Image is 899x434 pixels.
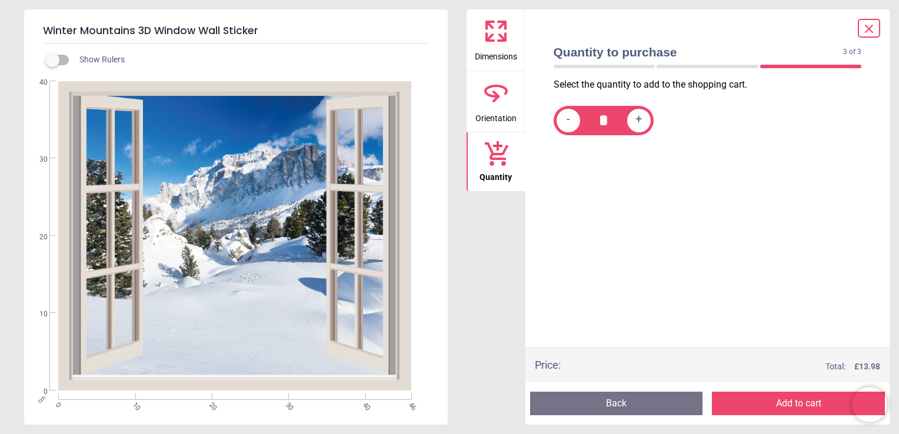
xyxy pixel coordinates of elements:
[712,392,885,415] button: Add to cart
[467,71,525,132] button: Orientation
[578,361,881,373] div: Total:
[53,400,61,408] span: 0
[25,232,48,242] span: 20
[406,400,414,408] span: 46
[43,19,429,44] h5: Winter Mountains 3D Window Wall Sticker
[207,400,214,408] span: 20
[554,78,871,91] p: Select the quantity to add to the shopping cart.
[852,387,887,422] iframe: Brevo live chat
[52,53,448,67] div: Show Rulers
[854,361,880,373] span: £
[25,309,48,319] span: 10
[130,400,138,408] span: 10
[467,132,525,191] button: Quantity
[554,44,844,61] span: Quantity to purchase
[843,47,861,57] span: 3 of 3
[535,358,561,372] div: Price :
[475,107,517,125] span: Orientation
[567,113,570,128] span: -
[25,155,48,165] span: 30
[859,362,880,371] span: 13.98
[475,45,517,63] span: Dimensions
[25,387,48,397] span: 0
[283,400,291,408] span: 30
[530,392,703,415] button: Back
[360,400,368,408] span: 40
[25,78,48,88] span: 40
[467,9,525,71] button: Dimensions
[36,394,47,405] span: cm
[480,166,512,183] span: Quantity
[635,113,642,128] span: +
